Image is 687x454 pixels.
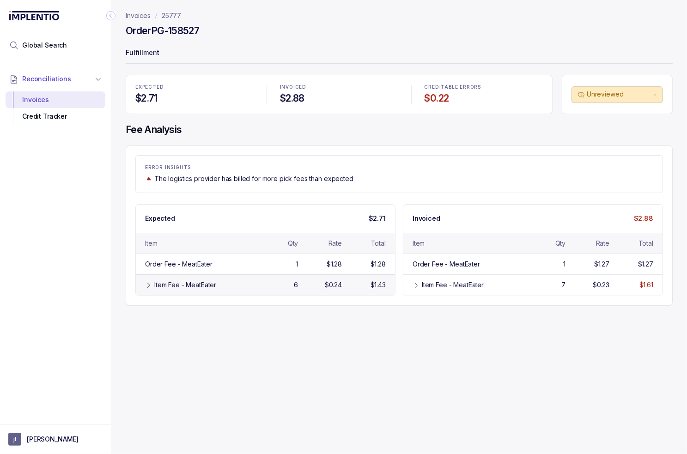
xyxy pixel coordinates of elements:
[162,11,181,20] a: 25777
[327,260,342,269] div: $1.28
[135,85,254,90] p: EXPECTED
[126,24,199,37] h4: Order PG-158527
[555,239,566,248] div: Qty
[154,280,216,290] div: Item Fee - MeatEater
[126,44,673,63] p: Fulfillment
[135,92,254,105] h4: $2.71
[638,239,653,248] div: Total
[294,280,298,290] div: 6
[145,175,152,182] img: trend image
[280,85,398,90] p: INVOICED
[371,280,386,290] div: $1.43
[27,435,79,444] p: [PERSON_NAME]
[596,239,609,248] div: Rate
[8,433,21,446] span: User initials
[126,11,151,20] a: Invoices
[638,260,653,269] div: $1.27
[369,214,386,223] p: $2.71
[413,214,440,223] p: Invoiced
[413,260,480,269] div: Order Fee - MeatEater
[571,86,663,103] button: Unreviewed
[594,260,609,269] div: $1.27
[371,260,386,269] div: $1.28
[145,239,157,248] div: Item
[425,85,543,90] p: CREDITABLE ERRORS
[13,108,98,125] div: Credit Tracker
[325,280,342,290] div: $0.24
[422,280,484,290] div: Item Fee - MeatEater
[6,90,105,127] div: Reconciliations
[105,10,116,21] div: Collapse Icon
[639,280,653,290] div: $1.61
[8,433,103,446] button: User initials[PERSON_NAME]
[561,280,565,290] div: 7
[6,69,105,89] button: Reconciliations
[587,90,650,99] p: Unreviewed
[328,239,342,248] div: Rate
[145,165,653,170] p: ERROR INSIGHTS
[22,74,71,84] span: Reconciliations
[296,260,298,269] div: 1
[288,239,298,248] div: Qty
[593,280,609,290] div: $0.23
[280,92,398,105] h4: $2.88
[563,260,565,269] div: 1
[413,239,425,248] div: Item
[634,214,653,223] p: $2.88
[126,123,673,136] h4: Fee Analysis
[145,214,175,223] p: Expected
[154,174,353,183] p: The logistics provider has billed for more pick fees than expected
[425,92,543,105] h4: $0.22
[371,239,386,248] div: Total
[145,260,213,269] div: Order Fee - MeatEater
[126,11,181,20] nav: breadcrumb
[13,91,98,108] div: Invoices
[22,41,67,50] span: Global Search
